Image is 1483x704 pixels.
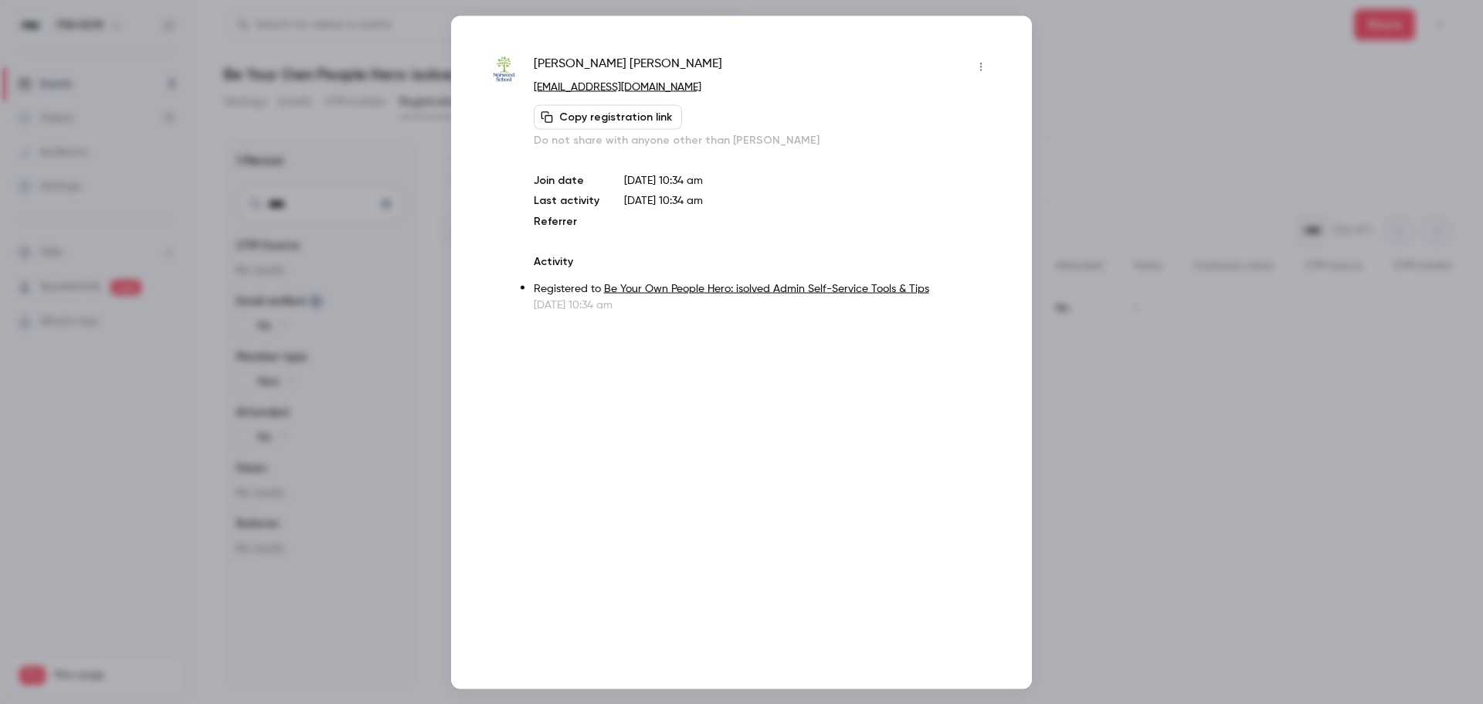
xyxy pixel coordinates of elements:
[534,297,993,312] p: [DATE] 10:34 am
[490,56,518,84] img: norwoodschool.org
[534,192,599,209] p: Last activity
[534,132,993,148] p: Do not share with anyone other than [PERSON_NAME]
[534,81,701,92] a: [EMAIL_ADDRESS][DOMAIN_NAME]
[534,213,599,229] p: Referrer
[624,172,993,188] p: [DATE] 10:34 am
[534,104,682,129] button: Copy registration link
[534,172,599,188] p: Join date
[604,283,929,294] a: Be Your Own People Hero: isolved Admin Self-Service Tools & Tips
[534,253,993,269] p: Activity
[624,195,703,206] span: [DATE] 10:34 am
[534,54,722,79] span: [PERSON_NAME] [PERSON_NAME]
[534,281,993,297] p: Registered to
